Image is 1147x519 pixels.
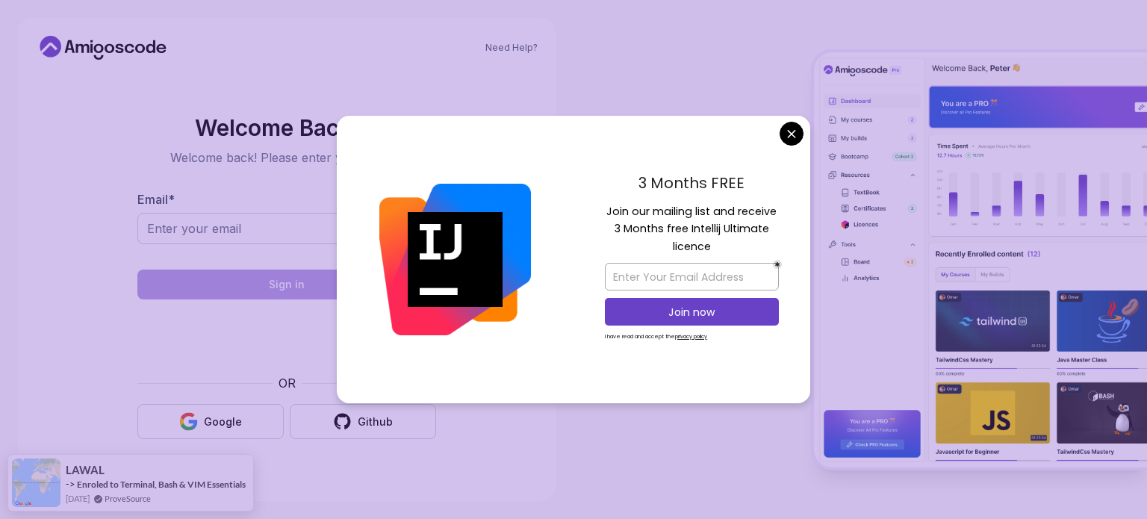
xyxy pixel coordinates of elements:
p: Welcome back! Please enter your details. [137,149,436,167]
a: Need Help? [485,42,538,54]
h2: Welcome Back [137,116,436,140]
div: Sign in [269,277,305,292]
button: Sign in [137,270,436,299]
a: Enroled to Terminal, Bash & VIM Essentials [77,479,246,490]
div: Google [204,414,242,429]
div: Github [358,414,393,429]
a: Home link [36,36,170,60]
img: provesource social proof notification image [12,459,60,507]
span: LAWAL [66,464,105,476]
p: OR [279,374,296,392]
span: [DATE] [66,492,90,505]
label: Email * [137,192,175,207]
img: Amigoscode Dashboard [814,52,1147,467]
span: -> [66,478,75,490]
iframe: Widget containing checkbox for hCaptcha security challenge [174,308,400,365]
button: Github [290,404,436,439]
a: ProveSource [105,492,151,505]
input: Enter your email [137,213,436,244]
button: Google [137,404,284,439]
